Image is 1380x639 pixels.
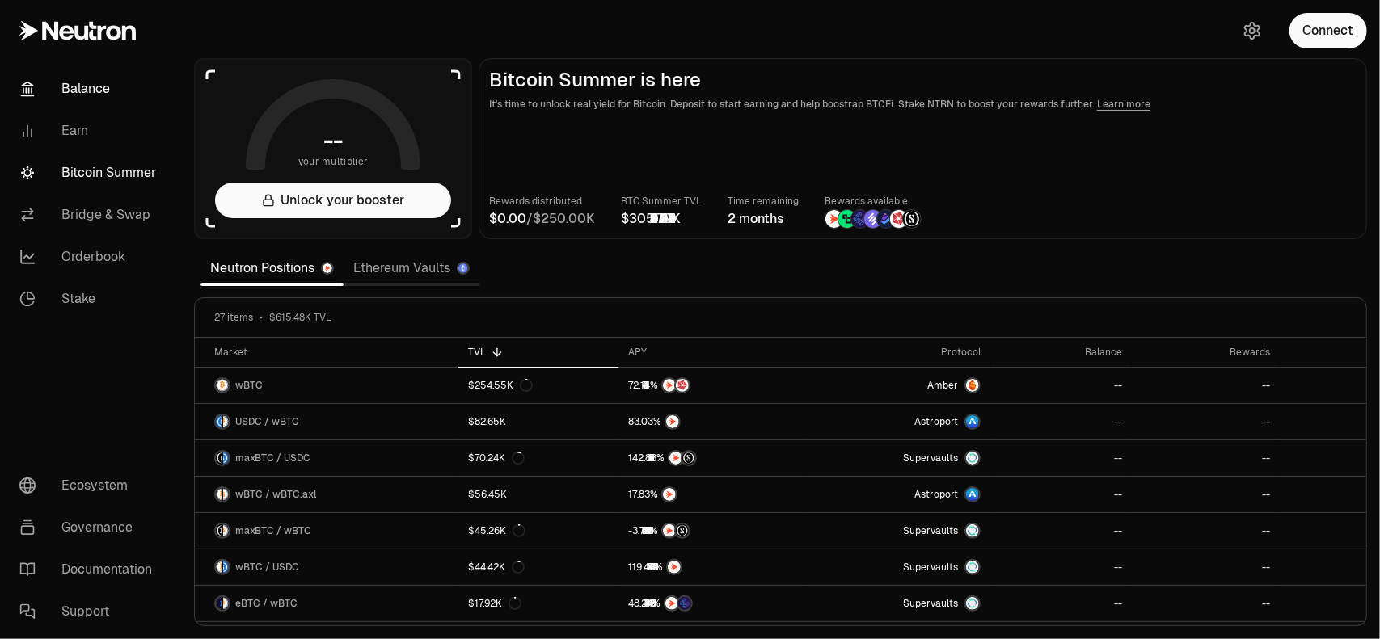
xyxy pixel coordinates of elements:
a: maxBTC LogowBTC LogomaxBTC / wBTC [195,513,458,549]
img: NTRN [663,524,676,537]
a: Earn [6,110,175,152]
img: wBTC.axl Logo [223,488,229,501]
img: Supervaults [966,524,979,537]
img: Supervaults [966,452,979,465]
img: Structured Points [903,210,921,228]
span: Supervaults [903,452,958,465]
img: wBTC Logo [223,597,229,610]
span: Amber [927,379,958,392]
button: Connect [1289,13,1367,48]
img: USDC Logo [216,415,222,428]
img: Solv Points [864,210,882,228]
img: USDC Logo [223,561,229,574]
img: wBTC Logo [216,561,222,574]
a: -- [990,586,1132,621]
img: wBTC Logo [223,524,229,537]
a: $82.65K [458,404,618,439]
a: -- [990,368,1132,403]
a: NTRN [618,549,805,585]
p: It's time to unlock real yield for Bitcoin. Deposit to start earning and help boostrap BTCFi. Sta... [489,96,1357,112]
img: NTRN [668,561,681,574]
a: Ecosystem [6,465,175,507]
a: SupervaultsSupervaults [805,440,990,476]
a: SupervaultsSupervaults [805,513,990,549]
div: Market [214,346,449,359]
p: BTC Summer TVL [621,193,702,209]
div: Rewards [1142,346,1270,359]
img: Mars Fragments [890,210,908,228]
button: NTRNStructured Points [628,450,796,466]
div: $17.92K [468,597,521,610]
a: SupervaultsSupervaults [805,586,990,621]
a: Support [6,591,175,633]
button: Unlock your booster [215,183,451,218]
a: Bitcoin Summer [6,152,175,194]
a: -- [990,440,1132,476]
img: EtherFi Points [678,597,691,610]
img: Structured Points [676,524,689,537]
img: Amber [966,379,979,392]
span: eBTC / wBTC [235,597,298,610]
img: USDC Logo [223,452,229,465]
img: Lombard Lux [838,210,856,228]
p: Rewards distributed [489,193,595,209]
a: -- [1132,404,1280,439]
img: Ethereum Logo [458,263,468,273]
img: maxBTC Logo [216,452,222,465]
button: NTRNMars Fragments [628,377,796,393]
a: -- [1132,549,1280,585]
span: maxBTC / USDC [235,452,310,465]
div: 2 months [728,209,799,229]
a: -- [990,513,1132,549]
span: maxBTC / wBTC [235,524,311,537]
img: Supervaults [966,561,979,574]
a: $17.92K [458,586,618,621]
a: wBTC LogowBTC.axl LogowBTC / wBTC.axl [195,477,458,512]
div: Protocol [815,346,981,359]
a: NTRNStructured Points [618,513,805,549]
span: Supervaults [903,561,958,574]
a: NTRN [618,477,805,512]
img: Supervaults [966,597,979,610]
a: Balance [6,68,175,110]
img: Structured Points [682,452,695,465]
span: Astroport [914,415,958,428]
a: -- [1132,368,1280,403]
img: NTRN [825,210,843,228]
p: Rewards available [825,193,922,209]
a: $45.26K [458,513,618,549]
div: TVL [468,346,609,359]
a: $44.42K [458,549,618,585]
a: $254.55K [458,368,618,403]
span: wBTC / wBTC.axl [235,488,316,501]
a: Ethereum Vaults [344,252,479,284]
a: USDC LogowBTC LogoUSDC / wBTC [195,404,458,439]
a: maxBTC LogoUSDC LogomaxBTC / USDC [195,440,458,476]
div: Balance [1000,346,1122,359]
div: / [489,209,595,229]
img: EtherFi Points [851,210,869,228]
img: NTRN [669,452,682,465]
a: Stake [6,278,175,320]
a: -- [990,549,1132,585]
button: NTRNEtherFi Points [628,595,796,612]
span: Supervaults [903,597,958,610]
span: your multiplier [298,153,369,170]
a: eBTC LogowBTC LogoeBTC / wBTC [195,586,458,621]
a: $70.24K [458,440,618,476]
a: -- [1132,513,1280,549]
a: Astroport [805,477,990,512]
div: $254.55K [468,379,533,392]
img: NTRN [663,379,676,392]
span: wBTC / USDC [235,561,299,574]
button: NTRN [628,414,796,430]
button: NTRN [628,486,796,502]
span: wBTC [235,379,263,392]
img: eBTC Logo [216,597,222,610]
a: NTRNStructured Points [618,440,805,476]
a: Bridge & Swap [6,194,175,236]
a: Neutron Positions [200,252,344,284]
img: wBTC Logo [223,415,229,428]
img: Neutron Logo [323,263,332,273]
a: -- [1132,477,1280,512]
